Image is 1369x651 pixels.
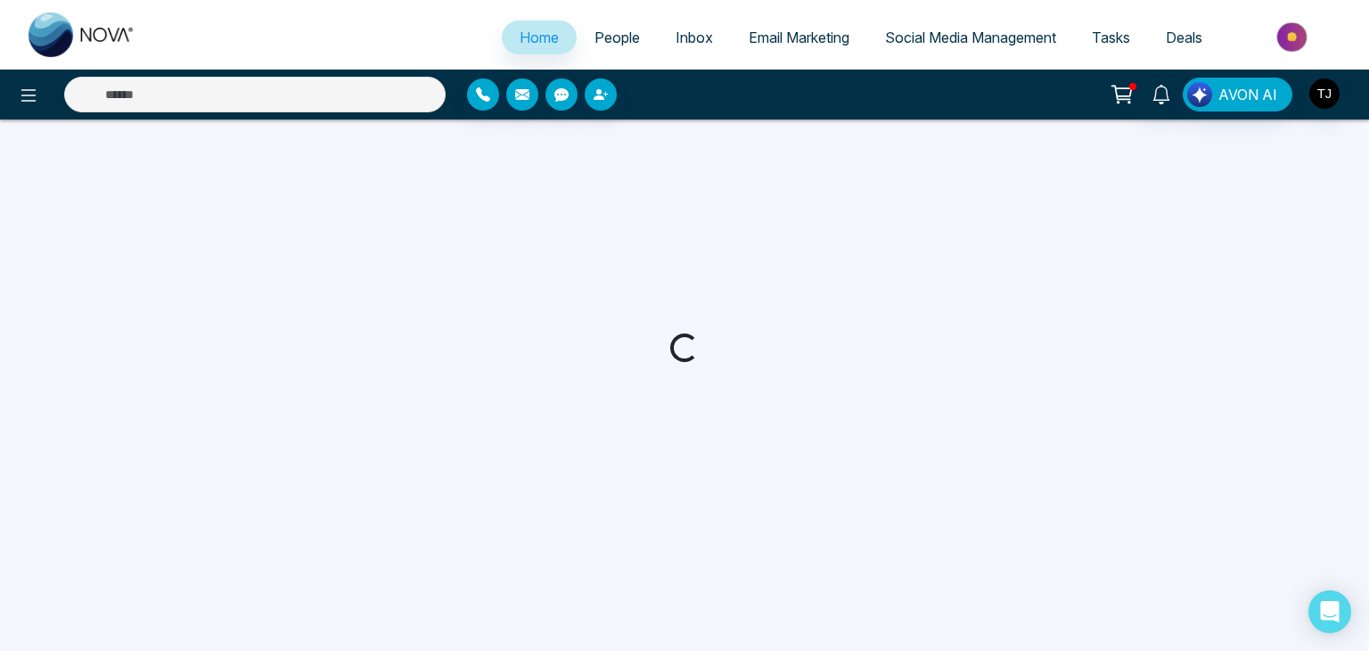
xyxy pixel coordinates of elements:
[502,21,577,54] a: Home
[1074,21,1148,54] a: Tasks
[520,29,559,46] span: Home
[594,29,640,46] span: People
[29,12,135,57] img: Nova CRM Logo
[1148,21,1220,54] a: Deals
[1229,17,1358,57] img: Market-place.gif
[1308,590,1351,633] div: Open Intercom Messenger
[1092,29,1130,46] span: Tasks
[885,29,1056,46] span: Social Media Management
[731,21,867,54] a: Email Marketing
[1218,84,1277,105] span: AVON AI
[676,29,713,46] span: Inbox
[749,29,849,46] span: Email Marketing
[658,21,731,54] a: Inbox
[1166,29,1202,46] span: Deals
[1187,82,1212,107] img: Lead Flow
[867,21,1074,54] a: Social Media Management
[1309,78,1340,109] img: User Avatar
[577,21,658,54] a: People
[1183,78,1292,111] button: AVON AI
